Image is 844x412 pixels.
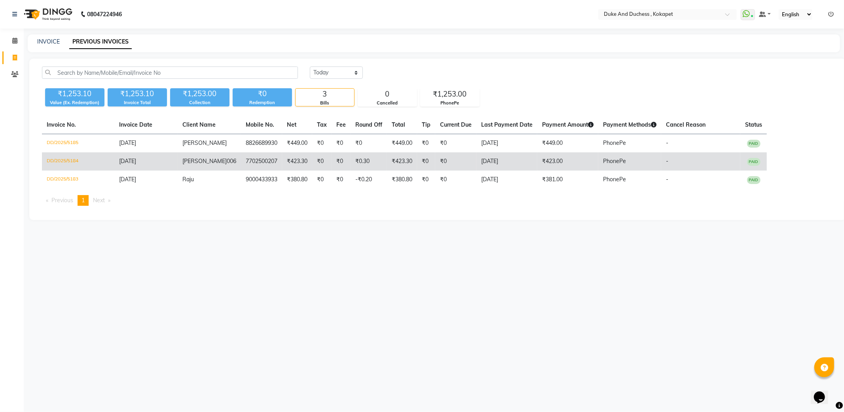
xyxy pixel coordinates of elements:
[246,121,274,128] span: Mobile No.
[47,121,76,128] span: Invoice No.
[182,176,194,183] span: Raju
[282,171,312,189] td: ₹380.80
[45,99,104,106] div: Value (Ex. Redemption)
[82,197,85,204] span: 1
[392,121,405,128] span: Total
[435,152,476,171] td: ₹0
[42,195,833,206] nav: Pagination
[476,134,537,153] td: [DATE]
[421,89,479,100] div: ₹1,253.00
[282,134,312,153] td: ₹449.00
[336,121,346,128] span: Fee
[119,139,136,146] span: [DATE]
[233,88,292,99] div: ₹0
[603,139,626,146] span: PhonePe
[170,99,229,106] div: Collection
[666,176,668,183] span: -
[435,171,476,189] td: ₹0
[747,140,761,148] span: PAID
[351,171,387,189] td: -₹0.20
[537,152,598,171] td: ₹423.00
[440,121,472,128] span: Current Due
[296,100,354,106] div: Bills
[603,158,626,165] span: PhonePe
[537,134,598,153] td: ₹449.00
[119,176,136,183] span: [DATE]
[666,121,706,128] span: Cancel Reason
[45,88,104,99] div: ₹1,253.10
[296,89,354,100] div: 3
[119,158,136,165] span: [DATE]
[358,89,417,100] div: 0
[42,134,114,153] td: DD/2025/5185
[227,158,236,165] span: 006
[332,152,351,171] td: ₹0
[476,171,537,189] td: [DATE]
[747,176,761,184] span: PAID
[435,134,476,153] td: ₹0
[666,158,668,165] span: -
[93,197,105,204] span: Next
[182,139,227,146] span: [PERSON_NAME]
[37,38,60,45] a: INVOICE
[51,197,73,204] span: Previous
[312,134,332,153] td: ₹0
[603,176,626,183] span: PhonePe
[351,134,387,153] td: ₹0
[170,88,229,99] div: ₹1,253.00
[603,121,656,128] span: Payment Methods
[332,171,351,189] td: ₹0
[417,134,435,153] td: ₹0
[481,121,533,128] span: Last Payment Date
[355,121,382,128] span: Round Off
[282,152,312,171] td: ₹423.30
[108,99,167,106] div: Invoice Total
[351,152,387,171] td: ₹0.30
[317,121,327,128] span: Tax
[332,134,351,153] td: ₹0
[358,100,417,106] div: Cancelled
[476,152,537,171] td: [DATE]
[811,380,836,404] iframe: chat widget
[537,171,598,189] td: ₹381.00
[42,66,298,79] input: Search by Name/Mobile/Email/Invoice No
[312,171,332,189] td: ₹0
[387,134,417,153] td: ₹449.00
[745,121,762,128] span: Status
[312,152,332,171] td: ₹0
[287,121,296,128] span: Net
[666,139,668,146] span: -
[42,152,114,171] td: DD/2025/5184
[182,121,216,128] span: Client Name
[241,134,282,153] td: 8826689930
[69,35,132,49] a: PREVIOUS INVOICES
[241,152,282,171] td: 7702500207
[422,121,431,128] span: Tip
[233,99,292,106] div: Redemption
[241,171,282,189] td: 9000433933
[417,171,435,189] td: ₹0
[387,171,417,189] td: ₹380.80
[87,3,122,25] b: 08047224946
[387,152,417,171] td: ₹423.30
[417,152,435,171] td: ₹0
[20,3,74,25] img: logo
[182,158,227,165] span: [PERSON_NAME]
[119,121,152,128] span: Invoice Date
[421,100,479,106] div: PhonePe
[747,158,761,166] span: PAID
[542,121,594,128] span: Payment Amount
[42,171,114,189] td: DD/2025/5183
[108,88,167,99] div: ₹1,253.10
